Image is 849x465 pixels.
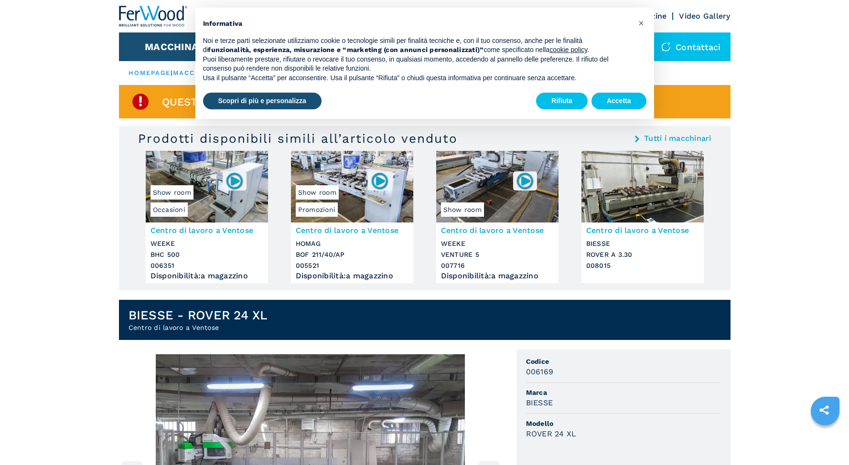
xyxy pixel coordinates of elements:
a: Tutti i macchinari [644,135,711,142]
h3: BIESSE ROVER A 3.30 008015 [586,238,699,271]
a: cookie policy [549,46,587,53]
span: Show room [150,185,193,200]
a: Centro di lavoro a Ventose WEEKE VENTURE 5Show room007716Centro di lavoro a VentoseWEEKEVENTURE 5... [436,151,559,283]
a: Video Gallery [679,11,730,21]
span: Modello [526,419,721,428]
img: Centro di lavoro a Ventose WEEKE BHC 500 [146,151,268,222]
p: Puoi liberamente prestare, rifiutare o revocare il tuo consenso, in qualsiasi momento, accedendo ... [203,55,631,74]
img: SoldProduct [131,92,150,111]
strong: funzionalità, esperienza, misurazione e “marketing (con annunci personalizzati)” [208,46,484,53]
div: Contattaci [652,32,731,61]
h3: ROVER 24 XL [526,428,577,439]
span: Questo articolo è già venduto [162,96,348,107]
h3: Centro di lavoro a Ventose [150,225,263,236]
p: Usa il pulsante “Accetta” per acconsentire. Usa il pulsante “Rifiuta” o chiudi questa informativa... [203,74,631,83]
span: Occasioni [150,202,188,217]
h2: Informativa [203,19,631,29]
button: Chiudi questa informativa [634,15,649,31]
h3: WEEKE VENTURE 5 007716 [441,238,554,271]
button: Accetta [591,93,646,110]
a: Centro di lavoro a Ventose BIESSE ROVER A 3.30Centro di lavoro a VentoseBIESSEROVER A 3.30008015 [581,151,704,283]
button: Scopri di più e personalizza [203,93,322,110]
h2: Centro di lavoro a Ventose [129,323,268,332]
div: Disponibilità : a magazzino [150,274,263,278]
button: Rifiuta [536,93,588,110]
span: Marca [526,388,721,397]
a: macchinari [173,69,223,76]
h3: Centro di lavoro a Ventose [296,225,408,236]
a: Centro di lavoro a Ventose WEEKE BHC 500OccasioniShow room006351Centro di lavoro a VentoseWEEKEBH... [146,151,268,283]
a: sharethis [812,398,836,422]
img: 006351 [225,171,244,190]
span: Show room [441,202,484,217]
span: Promozioni [296,202,338,217]
button: Macchinari [145,41,208,53]
a: Centro di lavoro a Ventose HOMAG BOF 211/40/APPromozioniShow room005521Centro di lavoro a Ventose... [291,151,413,283]
img: Centro di lavoro a Ventose WEEKE VENTURE 5 [436,151,559,222]
img: Contattaci [661,42,671,52]
h3: Centro di lavoro a Ventose [441,225,554,236]
img: Centro di lavoro a Ventose HOMAG BOF 211/40/AP [291,151,413,222]
span: | [171,69,172,76]
h3: BIESSE [526,397,553,408]
img: Ferwood [119,6,188,27]
div: Disponibilità : a magazzino [296,274,408,278]
h1: BIESSE - ROVER 24 XL [129,307,268,323]
h3: HOMAG BOF 211/40/AP 005521 [296,238,408,271]
h3: WEEKE BHC 500 006351 [150,238,263,271]
img: 005521 [370,171,389,190]
h3: Centro di lavoro a Ventose [586,225,699,236]
h3: 006169 [526,366,554,377]
span: × [638,17,644,29]
img: 007716 [516,171,534,190]
h3: Prodotti disponibili simili all’articolo venduto [138,131,458,146]
img: Centro di lavoro a Ventose BIESSE ROVER A 3.30 [581,151,704,222]
p: Noi e terze parti selezionate utilizziamo cookie o tecnologie simili per finalità tecniche e, con... [203,36,631,55]
div: Disponibilità : a magazzino [441,274,554,278]
a: HOMEPAGE [129,69,171,76]
span: Codice [526,357,721,366]
span: Show room [296,185,339,200]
